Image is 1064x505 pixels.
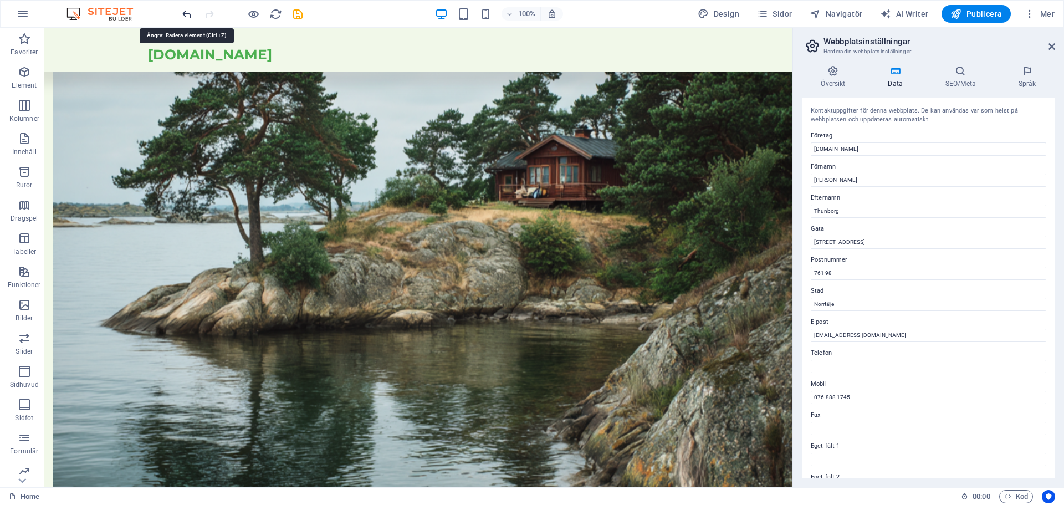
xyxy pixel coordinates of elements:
p: Rutor [16,181,33,190]
label: Förnamn [811,160,1046,174]
button: save [291,7,304,21]
p: Innehåll [12,147,37,156]
button: undo [180,7,193,21]
div: Kontaktuppgifter för denna webbplats. De kan användas var som helst på webbplatsen och uppdateras... [811,106,1046,125]
label: Eget fält 2 [811,471,1046,484]
label: Eget fält 1 [811,440,1046,453]
button: Navigatör [805,5,867,23]
p: Favoriter [11,48,38,57]
span: 00 00 [973,490,990,503]
div: Design (Ctrl+Alt+Y) [693,5,744,23]
label: Mobil [811,378,1046,391]
h6: Sessionstid [961,490,990,503]
span: AI Writer [880,8,928,19]
button: Klicka här för att lämna förhandsvisningsläge och fortsätta redigera [247,7,260,21]
p: Tabeller [12,247,36,256]
h2: Webbplatsinställningar [823,37,1055,47]
label: Fax [811,409,1046,422]
p: Funktioner [8,280,40,289]
h4: Översikt [802,65,869,89]
button: Kod [999,490,1033,503]
span: Publicera [950,8,1002,19]
label: Gata [811,222,1046,236]
label: E-post [811,315,1046,329]
p: Bilder [16,314,33,323]
h3: Hantera din webbplats inställningar [823,47,1033,57]
i: Uppdatera sida [269,8,282,21]
span: Sidor [757,8,792,19]
button: Design [693,5,744,23]
span: Mer [1024,8,1055,19]
p: Sidhuvud [10,380,39,389]
button: AI Writer [876,5,933,23]
a: Klicka för att avbryta val. Dubbelklicka för att öppna sidor [9,490,39,503]
span: : [980,492,982,501]
p: Kolumner [9,114,39,123]
label: Efternamn [811,191,1046,205]
button: reload [269,7,282,21]
img: Editor Logo [64,7,147,21]
button: Usercentrics [1042,490,1055,503]
p: Element [12,81,37,90]
label: Stad [811,284,1046,298]
button: Mer [1020,5,1059,23]
span: Kod [1004,490,1028,503]
i: Spara (Ctrl+S) [291,8,304,21]
label: Företag [811,129,1046,142]
span: Navigatör [810,8,862,19]
h4: SEO/Meta [926,65,999,89]
button: Publicera [942,5,1011,23]
p: Dragspel [11,214,38,223]
p: Sidfot [15,414,33,422]
p: Formulär [10,447,38,456]
h4: Språk [999,65,1055,89]
button: Sidor [753,5,796,23]
label: Postnummer [811,253,1046,267]
h4: Data [869,65,926,89]
button: 100% [502,7,541,21]
label: Telefon [811,346,1046,360]
h6: 100% [518,7,536,21]
span: Design [698,8,739,19]
p: Slider [16,347,33,356]
i: Justera zoomnivån automatiskt vid storleksändring för att passa vald enhet. [547,9,557,19]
